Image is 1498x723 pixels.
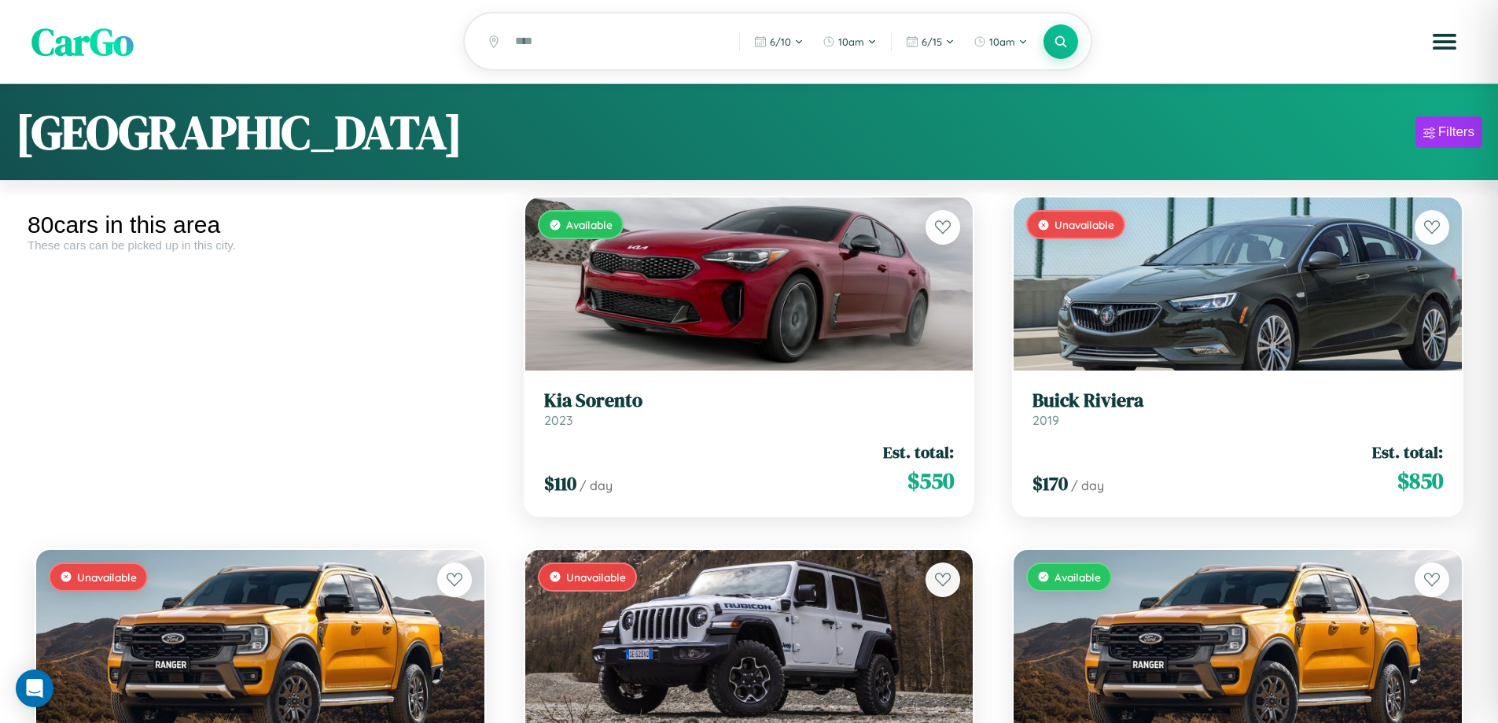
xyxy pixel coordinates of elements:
span: 10am [989,35,1015,48]
button: 6/15 [898,29,962,54]
a: Buick Riviera2019 [1032,389,1443,428]
button: 10am [966,29,1036,54]
span: CarGo [31,16,134,68]
div: 80 cars in this area [28,212,493,238]
button: Filters [1415,116,1482,148]
span: $ 550 [907,465,954,496]
span: 2019 [1032,412,1059,428]
div: Filters [1438,124,1474,140]
span: Est. total: [883,441,954,463]
span: $ 110 [544,470,576,496]
span: $ 850 [1397,465,1443,496]
span: Est. total: [1372,441,1443,463]
span: Available [566,218,613,231]
div: These cars can be picked up in this city. [28,238,493,252]
button: 10am [815,29,885,54]
span: 6 / 15 [922,35,942,48]
span: Available [1054,570,1101,584]
h3: Buick Riviera [1032,389,1443,412]
span: Unavailable [566,570,626,584]
span: / day [1071,478,1104,493]
button: Open menu [1423,20,1467,64]
span: / day [580,478,613,493]
span: 6 / 10 [770,35,791,48]
div: Open Intercom Messenger [16,670,53,707]
h3: Kia Sorento [544,389,955,412]
span: 10am [838,35,864,48]
span: $ 170 [1032,470,1068,496]
h1: [GEOGRAPHIC_DATA] [16,100,462,164]
button: 6/10 [746,29,812,54]
span: Unavailable [1054,218,1114,231]
span: 2023 [544,412,572,428]
a: Kia Sorento2023 [544,389,955,428]
span: Unavailable [77,570,137,584]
